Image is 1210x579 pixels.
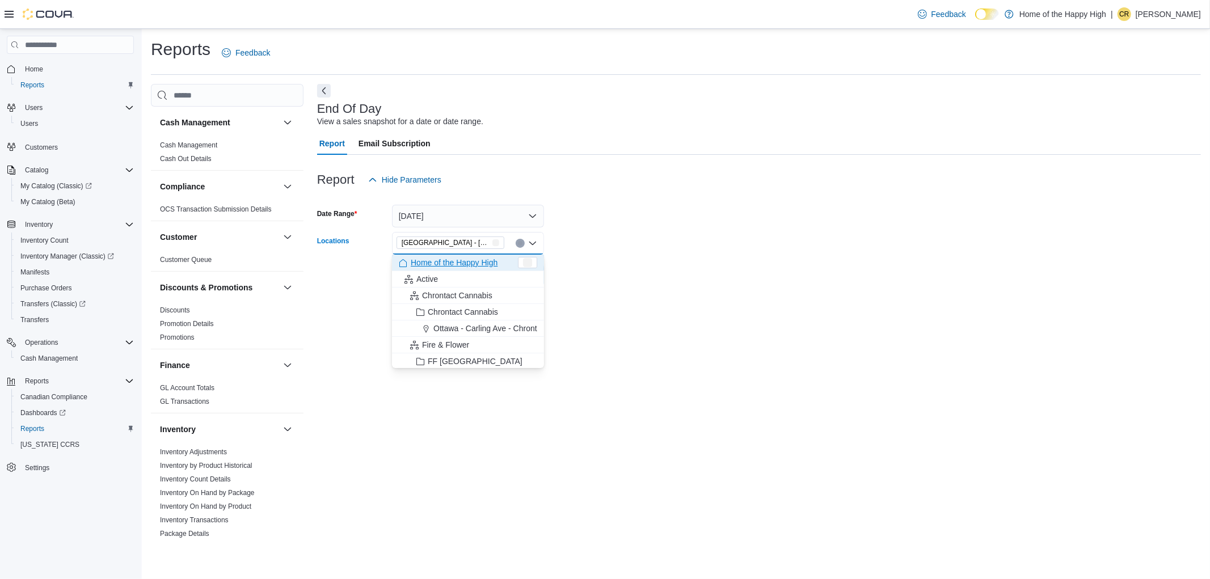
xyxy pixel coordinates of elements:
[16,281,77,295] a: Purchase Orders
[160,205,272,213] a: OCS Transaction Submission Details
[16,422,134,436] span: Reports
[160,475,231,483] a: Inventory Count Details
[1019,7,1106,21] p: Home of the Happy High
[281,180,294,193] button: Compliance
[411,257,498,268] span: Home of the Happy High
[11,264,138,280] button: Manifests
[160,117,230,128] h3: Cash Management
[160,398,209,405] a: GL Transactions
[235,47,270,58] span: Feedback
[11,280,138,296] button: Purchase Orders
[382,174,441,185] span: Hide Parameters
[20,101,134,115] span: Users
[20,268,49,277] span: Manifests
[160,448,227,456] a: Inventory Adjustments
[160,424,196,435] h3: Inventory
[16,234,73,247] a: Inventory Count
[397,236,504,249] span: Spruce Grove - Westwinds - Fire & Flower
[16,438,84,451] a: [US_STATE] CCRS
[20,461,54,475] a: Settings
[20,336,63,349] button: Operations
[160,529,209,538] span: Package Details
[2,138,138,155] button: Customers
[319,132,345,155] span: Report
[23,9,74,20] img: Cova
[7,56,134,505] nav: Complex example
[11,178,138,194] a: My Catalog (Classic)
[11,248,138,264] a: Inventory Manager (Classic)
[392,271,544,288] button: Active
[20,81,44,90] span: Reports
[151,138,303,170] div: Cash Management
[25,220,53,229] span: Inventory
[160,231,197,243] h3: Customer
[20,62,134,76] span: Home
[160,231,279,243] button: Customer
[11,437,138,453] button: [US_STATE] CCRS
[317,102,382,116] h3: End Of Day
[160,461,252,470] span: Inventory by Product Historical
[16,117,134,130] span: Users
[160,384,214,392] a: GL Account Totals
[16,78,134,92] span: Reports
[25,338,58,347] span: Operations
[16,281,134,295] span: Purchase Orders
[16,195,134,209] span: My Catalog (Beta)
[528,239,537,248] button: Close list of options
[913,3,971,26] a: Feedback
[11,312,138,328] button: Transfers
[16,234,134,247] span: Inventory Count
[16,179,96,193] a: My Catalog (Classic)
[11,350,138,366] button: Cash Management
[16,250,119,263] a: Inventory Manager (Classic)
[160,475,231,484] span: Inventory Count Details
[160,360,279,371] button: Finance
[20,252,114,261] span: Inventory Manager (Classic)
[160,515,229,525] span: Inventory Transactions
[20,218,134,231] span: Inventory
[160,333,195,341] a: Promotions
[16,78,49,92] a: Reports
[1118,7,1131,21] div: Courtney Ruppel
[160,155,212,163] a: Cash Out Details
[11,116,138,132] button: Users
[20,181,92,191] span: My Catalog (Classic)
[317,236,349,246] label: Locations
[16,265,54,279] a: Manifests
[416,273,438,285] span: Active
[20,119,38,128] span: Users
[151,202,303,221] div: Compliance
[16,195,80,209] a: My Catalog (Beta)
[20,101,47,115] button: Users
[1136,7,1201,21] p: [PERSON_NAME]
[20,284,72,293] span: Purchase Orders
[1111,7,1113,21] p: |
[281,281,294,294] button: Discounts & Promotions
[160,383,214,392] span: GL Account Totals
[2,217,138,233] button: Inventory
[25,377,49,386] span: Reports
[20,424,44,433] span: Reports
[392,288,544,304] button: Chrontact Cannabis
[16,313,53,327] a: Transfers
[281,358,294,372] button: Finance
[392,337,544,353] button: Fire & Flower
[931,9,966,20] span: Feedback
[317,173,355,187] h3: Report
[359,132,431,155] span: Email Subscription
[16,352,134,365] span: Cash Management
[2,100,138,116] button: Users
[160,488,255,497] span: Inventory On Hand by Package
[2,162,138,178] button: Catalog
[160,502,251,511] span: Inventory On Hand by Product
[160,502,251,510] a: Inventory On Hand by Product
[392,304,544,320] button: Chrontact Cannabis
[422,290,492,301] span: Chrontact Cannabis
[20,163,134,177] span: Catalog
[25,65,43,74] span: Home
[160,447,227,457] span: Inventory Adjustments
[11,194,138,210] button: My Catalog (Beta)
[160,516,229,524] a: Inventory Transactions
[160,181,279,192] button: Compliance
[317,84,331,98] button: Next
